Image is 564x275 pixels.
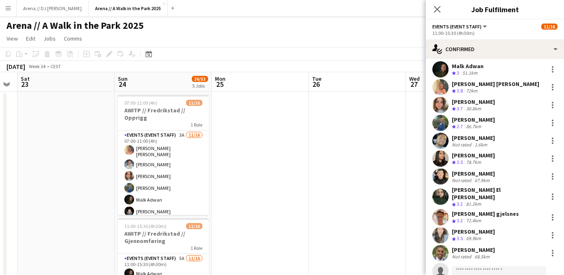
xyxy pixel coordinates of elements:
[118,75,128,82] span: Sun
[20,79,30,89] span: 23
[426,4,564,15] h3: Job Fulfilment
[426,39,564,59] div: Confirmed
[452,98,495,105] div: [PERSON_NAME]
[64,35,82,42] span: Comms
[457,123,463,129] span: 2.7
[118,230,209,245] h3: AWITP // Fredrikstad // Gjennomføring
[186,100,202,106] span: 11/16
[27,63,47,69] span: Week 34
[464,159,483,166] div: 78.7km
[61,33,85,44] a: Comms
[192,76,208,82] span: 36/53
[118,107,209,121] h3: AWITP // Fredrikstad // Opprigg
[43,35,56,42] span: Jobs
[215,75,226,82] span: Mon
[452,186,544,201] div: [PERSON_NAME] El [PERSON_NAME]
[452,62,484,70] div: Malk Adwan
[452,170,495,177] div: [PERSON_NAME]
[3,33,21,44] a: View
[192,83,208,89] div: 5 Jobs
[432,24,482,30] span: Events (Event Staff)
[473,254,491,260] div: 68.5km
[452,142,473,148] div: Not rated
[473,177,491,183] div: 67.9km
[432,30,557,36] div: 11:00-15:30 (4h30m)
[452,254,473,260] div: Not rated
[118,95,209,215] app-job-card: 07:00-11:00 (4h)11/16AWITP // Fredrikstad // Opprigg1 RoleEvents (Event Staff)3A11/1607:00-11:00 ...
[461,70,479,77] div: 51.1km
[191,122,202,128] span: 1 Role
[7,35,18,42] span: View
[21,75,30,82] span: Sat
[457,88,463,94] span: 3.8
[311,79,321,89] span: 26
[7,19,144,32] h1: Arena // A Walk in the Park 2025
[50,63,61,69] div: CEST
[541,24,557,30] span: 11/16
[452,152,495,159] div: [PERSON_NAME]
[124,223,167,229] span: 11:00-15:30 (4h30m)
[191,245,202,251] span: 1 Role
[452,210,519,217] div: [PERSON_NAME] gjelsnes
[408,79,420,89] span: 27
[473,142,489,148] div: 1.6km
[117,79,128,89] span: 24
[452,134,495,142] div: [PERSON_NAME]
[464,105,483,112] div: 30.8km
[452,80,539,88] div: [PERSON_NAME] [PERSON_NAME]
[186,223,202,229] span: 11/16
[452,177,473,183] div: Not rated
[457,217,463,223] span: 3.2
[26,35,35,42] span: Edit
[89,0,168,16] button: Arena // A Walk in the Park 2025
[7,62,25,71] div: [DATE]
[457,201,463,207] span: 3.2
[457,235,463,241] span: 3.5
[457,105,463,112] span: 3.7
[452,116,495,123] div: [PERSON_NAME]
[40,33,59,44] a: Jobs
[457,70,459,76] span: 3
[464,88,479,95] div: 72km
[23,33,39,44] a: Edit
[432,24,488,30] button: Events (Event Staff)
[464,217,483,224] div: 72.4km
[312,75,321,82] span: Tue
[409,75,420,82] span: Wed
[464,235,483,242] div: 69.9km
[124,100,157,106] span: 07:00-11:00 (4h)
[17,0,89,16] button: Arena // DJ [PERSON_NAME]
[457,159,463,165] span: 3.5
[464,201,483,208] div: 81.2km
[464,123,483,130] div: 86.7km
[452,228,495,235] div: [PERSON_NAME]
[214,79,226,89] span: 25
[452,246,495,254] div: [PERSON_NAME]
